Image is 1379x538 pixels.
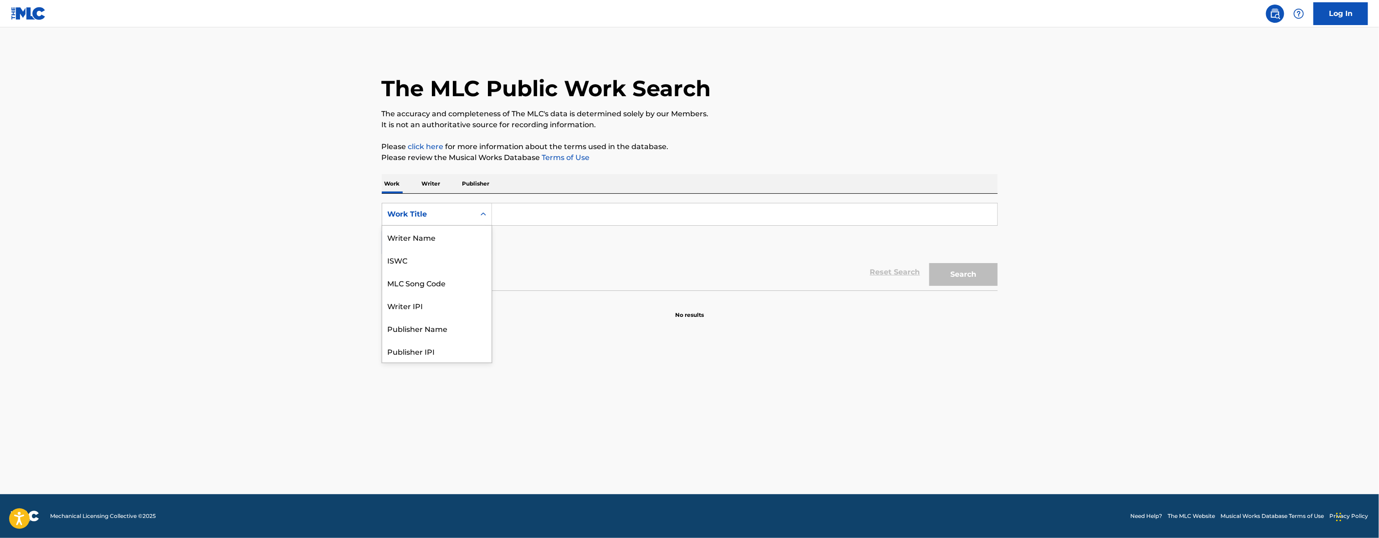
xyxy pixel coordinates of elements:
[382,317,492,340] div: Publisher Name
[1329,512,1368,520] a: Privacy Policy
[382,203,998,290] form: Search Form
[419,174,443,193] p: Writer
[382,294,492,317] div: Writer IPI
[382,340,492,362] div: Publisher IPI
[1168,512,1215,520] a: The MLC Website
[540,153,590,162] a: Terms of Use
[675,300,704,319] p: No results
[1290,5,1308,23] div: Help
[1130,512,1162,520] a: Need Help?
[1313,2,1368,25] a: Log In
[1333,494,1379,538] iframe: Chat Widget
[11,511,39,522] img: logo
[50,512,156,520] span: Mechanical Licensing Collective © 2025
[1336,503,1342,531] div: Drag
[382,109,998,119] p: The accuracy and completeness of The MLC's data is determined solely by our Members.
[382,75,711,102] h1: The MLC Public Work Search
[382,174,403,193] p: Work
[388,209,470,220] div: Work Title
[382,248,492,271] div: ISWC
[382,226,492,248] div: Writer Name
[1270,8,1281,19] img: search
[460,174,492,193] p: Publisher
[1293,8,1304,19] img: help
[382,141,998,152] p: Please for more information about the terms used in the database.
[382,152,998,163] p: Please review the Musical Works Database
[1220,512,1324,520] a: Musical Works Database Terms of Use
[408,142,444,151] a: click here
[382,271,492,294] div: MLC Song Code
[382,119,998,130] p: It is not an authoritative source for recording information.
[11,7,46,20] img: MLC Logo
[1266,5,1284,23] a: Public Search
